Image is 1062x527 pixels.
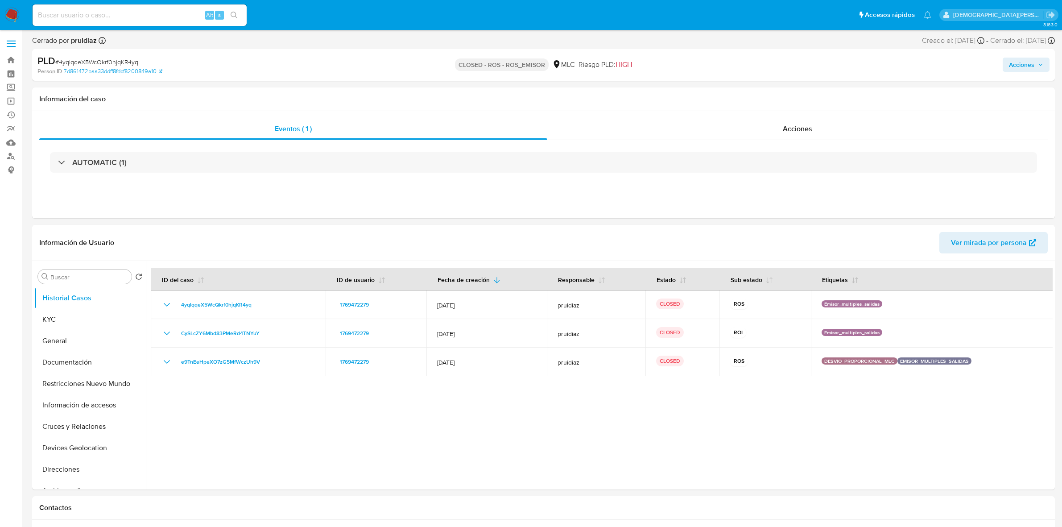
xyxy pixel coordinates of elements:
span: Ver mirada por persona [951,232,1027,253]
button: Información de accesos [34,394,146,416]
h1: Información del caso [39,95,1048,104]
button: Buscar [41,273,49,280]
div: Cerrado el: [DATE] [990,36,1055,46]
input: Buscar [50,273,128,281]
b: pruidiaz [69,35,97,46]
input: Buscar usuario o caso... [33,9,247,21]
button: Devices Geolocation [34,437,146,459]
p: CLOSED - ROS - ROS_EMISOR [455,58,549,71]
button: Restricciones Nuevo Mundo [34,373,146,394]
span: Alt [206,11,213,19]
p: cristian.porley@mercadolibre.com [953,11,1043,19]
button: Cruces y Relaciones [34,416,146,437]
div: Creado el: [DATE] [922,36,984,46]
a: 7d861472baa33ddff8fdcf8200849a10 [64,67,162,75]
h3: AUTOMATIC (1) [72,158,127,167]
a: Salir [1046,10,1055,20]
a: Notificaciones [924,11,931,19]
span: s [218,11,221,19]
b: PLD [37,54,55,68]
span: Accesos rápidos [865,10,915,20]
span: HIGH [616,59,632,70]
span: # 4yqlqqeX5WcQkrf0hjqKR4yq [55,58,138,66]
div: AUTOMATIC (1) [50,152,1037,173]
h1: Información de Usuario [39,238,114,247]
button: Acciones [1003,58,1050,72]
div: MLC [552,60,575,70]
button: General [34,330,146,352]
span: Acciones [783,124,812,134]
button: KYC [34,309,146,330]
span: Riesgo PLD: [579,60,632,70]
button: search-icon [225,9,243,21]
span: Acciones [1009,58,1034,72]
span: Cerrado por [32,36,97,46]
button: Archivos adjuntos [34,480,146,502]
button: Documentación [34,352,146,373]
span: - [986,36,988,46]
button: Historial Casos [34,287,146,309]
h1: Contactos [39,503,1048,512]
button: Ver mirada por persona [939,232,1048,253]
button: Direcciones [34,459,146,480]
span: Eventos ( 1 ) [275,124,312,134]
button: Volver al orden por defecto [135,273,142,283]
b: Person ID [37,67,62,75]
